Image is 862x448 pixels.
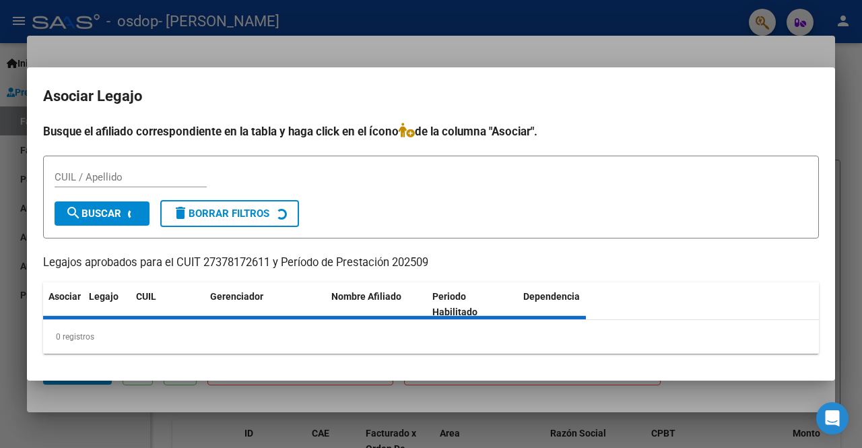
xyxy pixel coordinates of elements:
span: Asociar [48,291,81,302]
button: Borrar Filtros [160,200,299,227]
span: Borrar Filtros [172,207,269,220]
datatable-header-cell: Dependencia [518,282,619,327]
span: CUIL [136,291,156,302]
datatable-header-cell: Gerenciador [205,282,326,327]
datatable-header-cell: Nombre Afiliado [326,282,427,327]
h2: Asociar Legajo [43,84,819,109]
span: Gerenciador [210,291,263,302]
button: Buscar [55,201,150,226]
span: Dependencia [523,291,580,302]
span: Buscar [65,207,121,220]
datatable-header-cell: Asociar [43,282,84,327]
datatable-header-cell: CUIL [131,282,205,327]
span: Periodo Habilitado [432,291,477,317]
mat-icon: delete [172,205,189,221]
mat-icon: search [65,205,81,221]
span: Nombre Afiliado [331,291,401,302]
h4: Busque el afiliado correspondiente en la tabla y haga click en el ícono de la columna "Asociar". [43,123,819,140]
div: Open Intercom Messenger [816,402,849,435]
p: Legajos aprobados para el CUIT 27378172611 y Período de Prestación 202509 [43,255,819,271]
datatable-header-cell: Legajo [84,282,131,327]
datatable-header-cell: Periodo Habilitado [427,282,518,327]
span: Legajo [89,291,119,302]
div: 0 registros [43,320,819,354]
